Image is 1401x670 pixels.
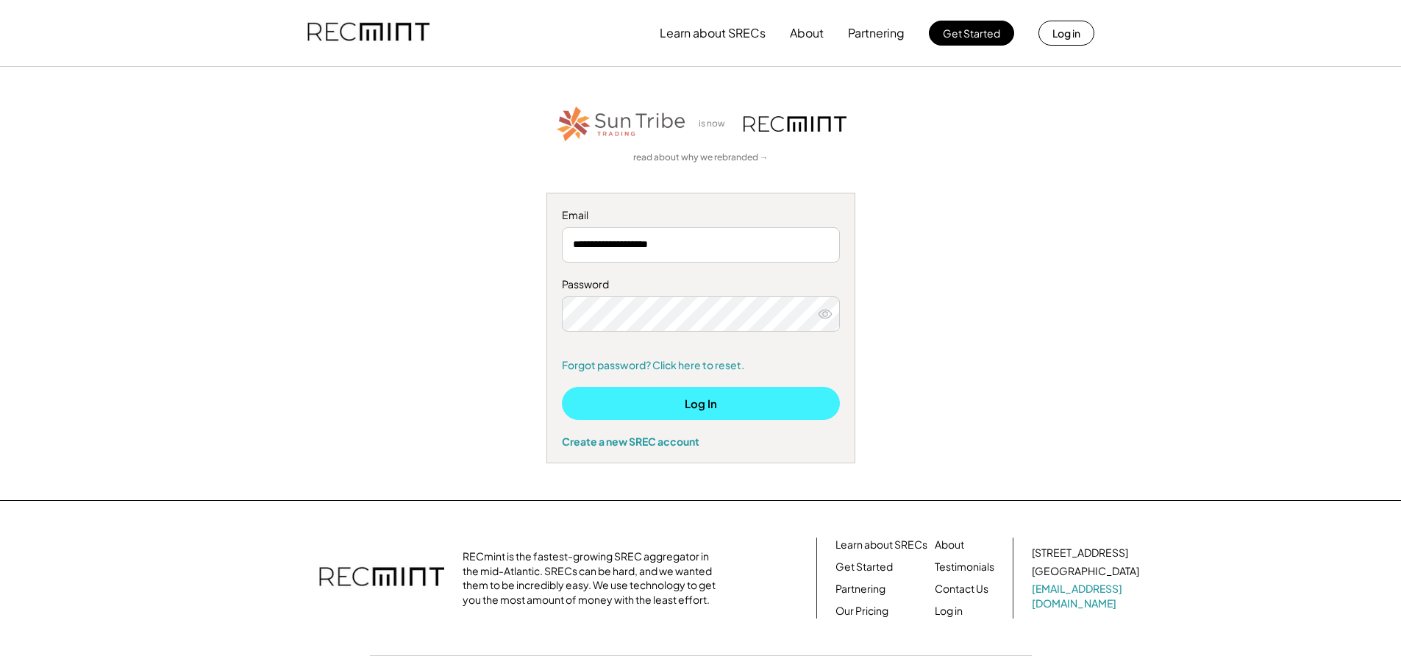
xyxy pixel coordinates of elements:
[1032,582,1142,610] a: [EMAIL_ADDRESS][DOMAIN_NAME]
[848,18,905,48] button: Partnering
[463,549,724,607] div: RECmint is the fastest-growing SREC aggregator in the mid-Atlantic. SRECs can be hard, and we wan...
[555,104,688,144] img: STT_Horizontal_Logo%2B-%2BColor.png
[695,118,736,130] div: is now
[929,21,1014,46] button: Get Started
[307,8,429,58] img: recmint-logotype%403x.png
[562,277,840,292] div: Password
[1032,546,1128,560] div: [STREET_ADDRESS]
[935,604,963,619] a: Log in
[835,560,893,574] a: Get Started
[935,560,994,574] a: Testimonials
[935,538,964,552] a: About
[1032,564,1139,579] div: [GEOGRAPHIC_DATA]
[633,152,769,164] a: read about why we rebranded →
[835,538,927,552] a: Learn about SRECs
[562,358,840,373] a: Forgot password? Click here to reset.
[562,208,840,223] div: Email
[790,18,824,48] button: About
[1038,21,1094,46] button: Log in
[562,435,840,448] div: Create a new SREC account
[660,18,766,48] button: Learn about SRECs
[935,582,988,596] a: Contact Us
[319,552,444,604] img: recmint-logotype%403x.png
[835,582,885,596] a: Partnering
[835,604,888,619] a: Our Pricing
[562,387,840,420] button: Log In
[744,116,846,132] img: recmint-logotype%403x.png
